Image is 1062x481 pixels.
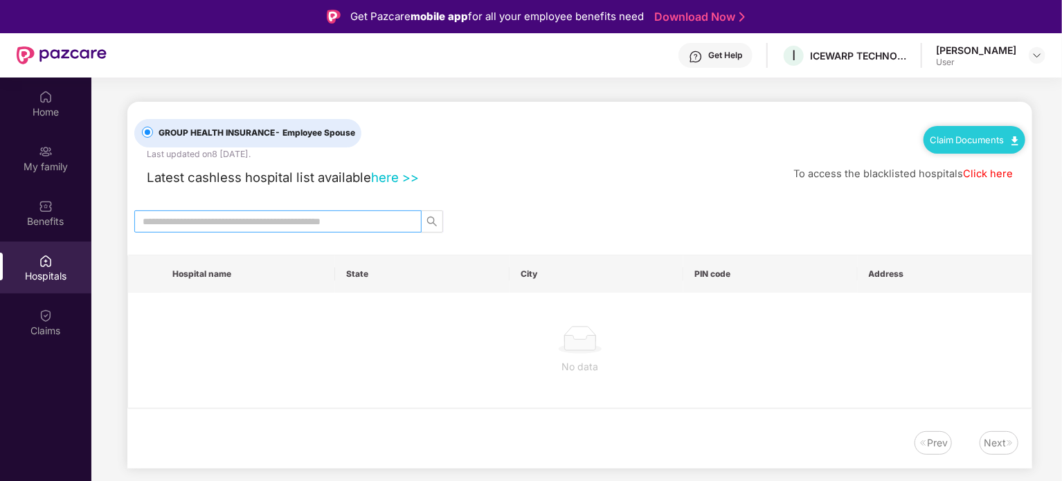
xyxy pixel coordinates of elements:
[39,90,53,104] img: svg+xml;base64,PHN2ZyBpZD0iSG9tZSIgeG1sbnM9Imh0dHA6Ly93d3cudzMub3JnLzIwMDAvc3ZnIiB3aWR0aD0iMjAiIG...
[147,147,251,161] div: Last updated on 8 [DATE] .
[350,8,644,25] div: Get Pazcare for all your employee benefits need
[422,216,442,227] span: search
[510,255,683,293] th: City
[936,44,1016,57] div: [PERSON_NAME]
[683,255,857,293] th: PIN code
[39,309,53,323] img: svg+xml;base64,PHN2ZyBpZD0iQ2xhaW0iIHhtbG5zPSJodHRwOi8vd3d3LnczLm9yZy8yMDAwL3N2ZyIgd2lkdGg9IjIwIi...
[936,57,1016,68] div: User
[421,210,443,233] button: search
[654,10,741,24] a: Download Now
[930,134,1018,145] a: Claim Documents
[161,255,335,293] th: Hospital name
[172,269,324,280] span: Hospital name
[793,167,963,180] span: To access the blacklisted hospitals
[869,269,1020,280] span: Address
[792,47,795,64] span: I
[689,50,703,64] img: svg+xml;base64,PHN2ZyBpZD0iSGVscC0zMngzMiIgeG1sbnM9Imh0dHA6Ly93d3cudzMub3JnLzIwMDAvc3ZnIiB3aWR0aD...
[39,254,53,268] img: svg+xml;base64,PHN2ZyBpZD0iSG9zcGl0YWxzIiB4bWxucz0iaHR0cDovL3d3dy53My5vcmcvMjAwMC9zdmciIHdpZHRoPS...
[153,127,361,140] span: GROUP HEALTH INSURANCE
[139,359,1020,374] div: No data
[39,145,53,158] img: svg+xml;base64,PHN2ZyB3aWR0aD0iMjAiIGhlaWdodD0iMjAiIHZpZXdCb3g9IjAgMCAyMCAyMCIgZmlsbD0ibm9uZSIgeG...
[919,439,927,447] img: svg+xml;base64,PHN2ZyB4bWxucz0iaHR0cDovL3d3dy53My5vcmcvMjAwMC9zdmciIHdpZHRoPSIxNiIgaGVpZ2h0PSIxNi...
[927,435,948,451] div: Prev
[39,199,53,213] img: svg+xml;base64,PHN2ZyBpZD0iQmVuZWZpdHMiIHhtbG5zPSJodHRwOi8vd3d3LnczLm9yZy8yMDAwL3N2ZyIgd2lkdGg9Ij...
[858,255,1032,293] th: Address
[1032,50,1043,61] img: svg+xml;base64,PHN2ZyBpZD0iRHJvcGRvd24tMzJ4MzIiIHhtbG5zPSJodHRwOi8vd3d3LnczLm9yZy8yMDAwL3N2ZyIgd2...
[371,170,419,185] a: here >>
[17,46,107,64] img: New Pazcare Logo
[1011,136,1018,145] img: svg+xml;base64,PHN2ZyB4bWxucz0iaHR0cDovL3d3dy53My5vcmcvMjAwMC9zdmciIHdpZHRoPSIxMC40IiBoZWlnaHQ9Ij...
[739,10,745,24] img: Stroke
[984,435,1006,451] div: Next
[810,49,907,62] div: ICEWARP TECHNOLOGIES PRIVATE LIMITED
[963,167,1013,180] a: Click here
[708,50,742,61] div: Get Help
[335,255,509,293] th: State
[411,10,468,23] strong: mobile app
[147,170,371,185] span: Latest cashless hospital list available
[275,127,355,138] span: - Employee Spouse
[327,10,341,24] img: Logo
[1006,439,1014,447] img: svg+xml;base64,PHN2ZyB4bWxucz0iaHR0cDovL3d3dy53My5vcmcvMjAwMC9zdmciIHdpZHRoPSIxNiIgaGVpZ2h0PSIxNi...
